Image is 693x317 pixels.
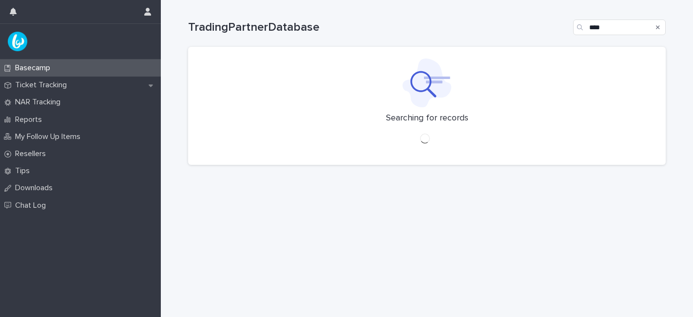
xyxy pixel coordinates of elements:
p: Reports [11,115,50,124]
input: Search [573,20,666,35]
p: Chat Log [11,201,54,210]
p: Resellers [11,149,54,158]
p: Searching for records [386,113,468,124]
p: Downloads [11,183,60,193]
img: UPKZpZA3RCu7zcH4nw8l [8,32,27,51]
p: NAR Tracking [11,98,68,107]
p: Basecamp [11,63,58,73]
p: My Follow Up Items [11,132,88,141]
h1: TradingPartnerDatabase [188,20,569,35]
p: Tips [11,166,38,176]
p: Ticket Tracking [11,80,75,90]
